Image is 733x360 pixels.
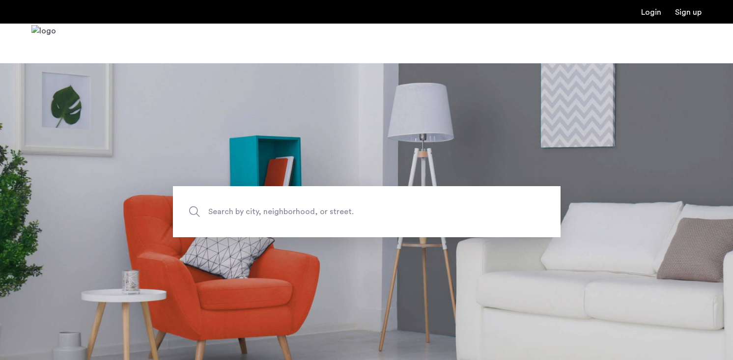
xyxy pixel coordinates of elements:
a: Registration [675,8,702,16]
img: logo [31,25,56,62]
a: Cazamio Logo [31,25,56,62]
span: Search by city, neighborhood, or street. [208,205,479,218]
a: Login [641,8,661,16]
input: Apartment Search [173,186,561,237]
